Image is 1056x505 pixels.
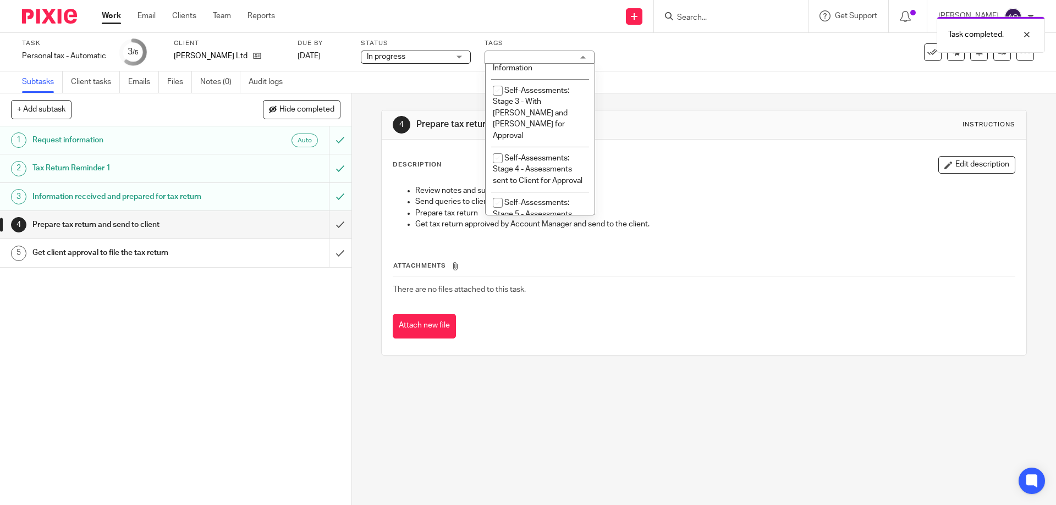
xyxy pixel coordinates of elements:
span: Attachments [393,263,446,269]
span: Self-Assessments: Stage 3 - With [PERSON_NAME] and [PERSON_NAME] for Approval [493,87,569,140]
div: 2 [11,161,26,176]
button: Edit description [938,156,1015,174]
span: Self-Assessments: Stage 4 - Assessments sent to Client for Approval [493,154,582,185]
img: svg%3E [1004,8,1022,25]
div: 4 [393,116,410,134]
button: + Add subtask [11,100,71,119]
div: Auto [291,134,318,147]
a: Reports [248,10,275,21]
span: Hide completed [279,106,334,114]
a: Notes (0) [200,71,240,93]
div: 1 [11,132,26,148]
p: Task completed. [948,29,1004,40]
a: Work [102,10,121,21]
label: Due by [298,39,347,48]
a: Emails [128,71,159,93]
span: There are no files attached to this task. [393,286,526,293]
a: Email [137,10,156,21]
p: Get tax return approived by Account Manager and send to the client. [415,219,1014,230]
a: Clients [172,10,196,21]
span: [DATE] [298,52,321,60]
p: Prepare tax return [415,208,1014,219]
h1: Prepare tax return and send to client [32,217,223,233]
p: Description [393,160,442,169]
a: Client tasks [71,71,120,93]
small: /5 [133,49,139,56]
label: Status [361,39,471,48]
div: Personal tax - Automatic [22,51,106,62]
p: Review notes and submission from previous years [415,185,1014,196]
button: Hide completed [263,100,340,119]
a: Subtasks [22,71,63,93]
label: Task [22,39,106,48]
a: Audit logs [249,71,291,93]
button: Attach new file [393,314,456,338]
div: 4 [11,217,26,232]
h1: Prepare tax return and send to client [416,119,728,130]
span: Self-Assessments: Stage 5 - Assessments Submitted & Receipt In Folder [493,199,572,241]
div: 3 [11,189,26,204]
img: Pixie [22,9,77,24]
a: Files [167,71,192,93]
h1: Tax Return Reminder 1 [32,160,223,176]
h1: Request information [32,132,223,148]
p: [PERSON_NAME] Ltd [174,51,248,62]
label: Tags [485,39,595,48]
div: 5 [11,246,26,261]
div: 3 [128,46,139,58]
label: Client [174,39,284,48]
h1: Information received and prepared for tax return [32,188,223,205]
a: Team [213,10,231,21]
h1: Get client approval to file the tax return [32,245,223,261]
div: Instructions [963,120,1015,129]
span: In progress [367,53,405,60]
p: Send queries to client [415,196,1014,207]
